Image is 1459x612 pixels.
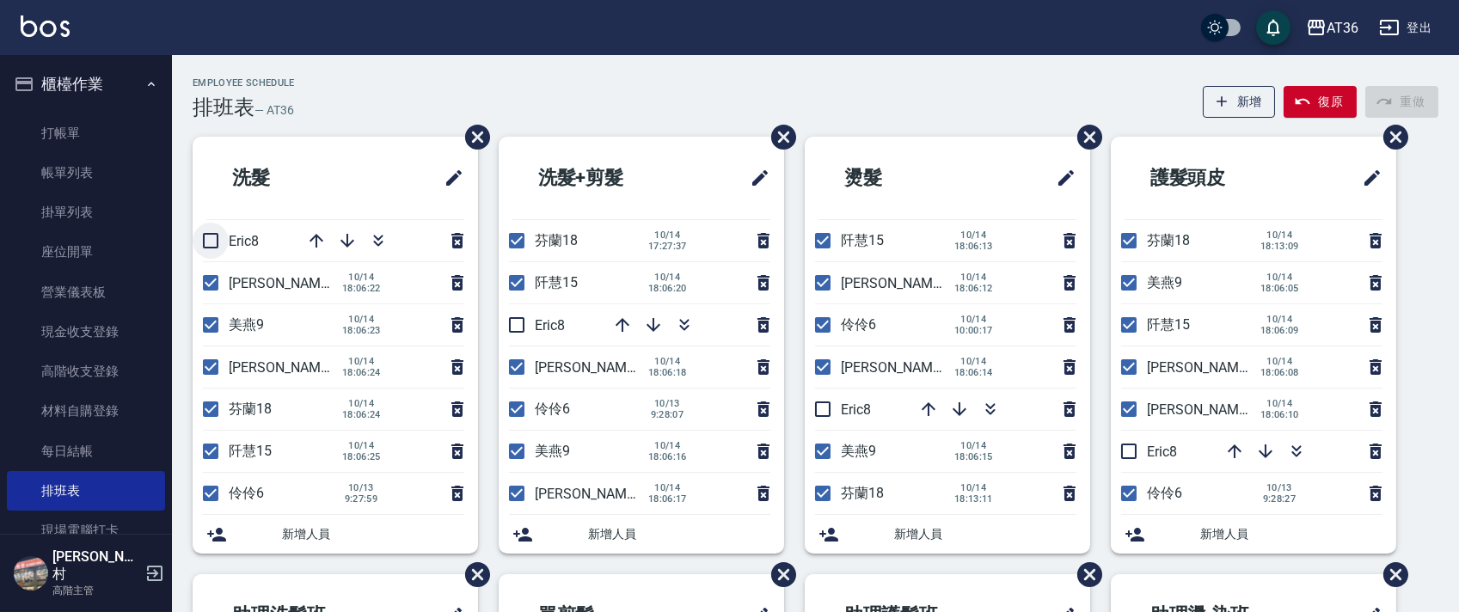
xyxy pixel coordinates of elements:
[1260,356,1299,367] span: 10/14
[954,451,993,462] span: 18:06:15
[954,493,993,505] span: 18:13:11
[1370,549,1411,600] span: 刪除班表
[1370,112,1411,162] span: 刪除班表
[1045,157,1076,199] span: 修改班表的標題
[452,549,493,600] span: 刪除班表
[1125,147,1302,209] h2: 護髮頭皮
[1147,232,1190,248] span: 芬蘭18
[648,367,687,378] span: 18:06:18
[7,113,165,153] a: 打帳單
[1327,17,1358,39] div: AT36
[954,482,993,493] span: 10/14
[342,325,381,336] span: 18:06:23
[7,352,165,391] a: 高階收支登錄
[535,401,570,417] span: 伶伶6
[7,312,165,352] a: 現金收支登錄
[193,77,295,89] h2: Employee Schedule
[1372,12,1438,44] button: 登出
[1260,398,1299,409] span: 10/14
[535,486,653,502] span: [PERSON_NAME]16
[1260,314,1299,325] span: 10/14
[342,398,381,409] span: 10/14
[1260,283,1299,294] span: 18:06:05
[452,112,493,162] span: 刪除班表
[535,232,578,248] span: 芬蘭18
[7,431,165,471] a: 每日結帳
[1147,485,1182,501] span: 伶伶6
[894,525,1076,543] span: 新增人員
[342,314,381,325] span: 10/14
[1064,549,1105,600] span: 刪除班表
[648,241,687,252] span: 17:27:37
[648,356,687,367] span: 10/14
[535,359,653,376] span: [PERSON_NAME]11
[1260,367,1299,378] span: 18:06:08
[648,482,687,493] span: 10/14
[841,359,959,376] span: [PERSON_NAME]11
[229,485,264,501] span: 伶伶6
[342,367,381,378] span: 18:06:24
[1200,525,1382,543] span: 新增人員
[535,443,570,459] span: 美燕9
[342,283,381,294] span: 18:06:22
[535,274,578,291] span: 阡慧15
[954,241,993,252] span: 18:06:13
[254,101,294,119] h6: — AT36
[342,272,381,283] span: 10/14
[342,451,381,462] span: 18:06:25
[342,409,381,420] span: 18:06:24
[739,157,770,199] span: 修改班表的標題
[229,401,272,417] span: 芬蘭18
[1147,359,1266,376] span: [PERSON_NAME]11
[648,398,686,409] span: 10/13
[1256,10,1290,45] button: save
[954,272,993,283] span: 10/14
[229,275,347,291] span: [PERSON_NAME]16
[954,440,993,451] span: 10/14
[1260,325,1299,336] span: 18:06:09
[7,272,165,312] a: 營業儀表板
[193,95,254,119] h3: 排班表
[52,548,140,583] h5: [PERSON_NAME]村
[1064,112,1105,162] span: 刪除班表
[648,229,687,241] span: 10/14
[499,515,784,554] div: 新增人員
[229,359,347,376] span: [PERSON_NAME]11
[648,283,687,294] span: 18:06:20
[1111,515,1396,554] div: 新增人員
[1260,229,1299,241] span: 10/14
[1203,86,1276,118] button: 新增
[1260,409,1299,420] span: 18:06:10
[1147,444,1177,460] span: Eric8
[7,193,165,232] a: 掛單列表
[1260,482,1298,493] span: 10/13
[648,409,686,420] span: 9:28:07
[1147,274,1182,291] span: 美燕9
[512,147,694,209] h2: 洗髮+剪髮
[588,525,770,543] span: 新增人員
[648,440,687,451] span: 10/14
[1147,401,1266,418] span: [PERSON_NAME]16
[14,556,48,591] img: Person
[7,153,165,193] a: 帳單列表
[1284,86,1357,118] button: 復原
[7,232,165,272] a: 座位開單
[7,391,165,431] a: 材料自購登錄
[841,275,959,291] span: [PERSON_NAME]16
[758,549,799,600] span: 刪除班表
[1147,316,1190,333] span: 阡慧15
[7,471,165,511] a: 排班表
[52,583,140,598] p: 高階主管
[342,482,380,493] span: 10/13
[1260,272,1299,283] span: 10/14
[954,283,993,294] span: 18:06:12
[1352,157,1382,199] span: 修改班表的標題
[954,367,993,378] span: 18:06:14
[818,147,977,209] h2: 燙髮
[433,157,464,199] span: 修改班表的標題
[758,112,799,162] span: 刪除班表
[342,440,381,451] span: 10/14
[535,317,565,334] span: Eric8
[841,443,876,459] span: 美燕9
[229,443,272,459] span: 阡慧15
